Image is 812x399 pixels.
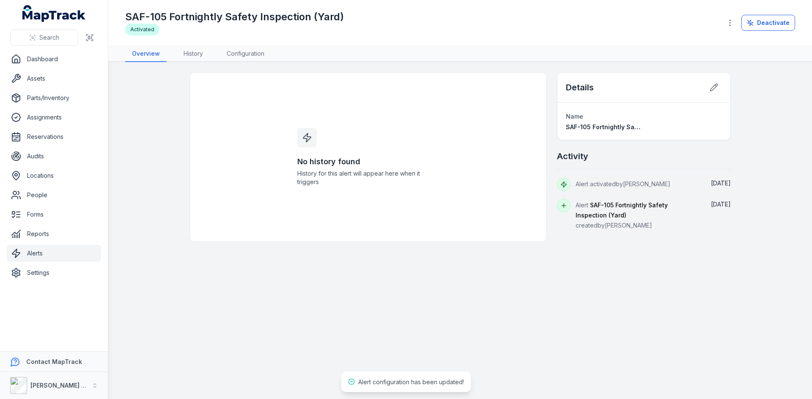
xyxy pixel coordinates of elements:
a: Dashboard [7,51,101,68]
a: Forms [7,206,101,223]
button: Deactivate [741,15,795,31]
span: Search [39,33,59,42]
div: Activated [125,24,159,35]
a: Parts/Inventory [7,90,101,106]
a: Locations [7,167,101,184]
span: Name [566,113,583,120]
a: Audits [7,148,101,165]
span: SAF-105 Fortnightly Safety Inspection (Yard) [576,201,668,219]
h3: No history found [297,156,439,168]
a: Configuration [220,46,271,62]
h2: Activity [557,150,588,162]
span: Alert configuration has been updated! [358,378,464,385]
a: Settings [7,264,101,281]
button: Search [10,30,78,46]
span: [DATE] [711,201,731,208]
a: Assignments [7,109,101,126]
span: [DATE] [711,179,731,187]
span: SAF-105 Fortnightly Safety Inspection (Yard) [566,123,700,130]
span: Alert activated by [PERSON_NAME] [576,180,670,187]
h1: SAF-105 Fortnightly Safety Inspection (Yard) [125,10,344,24]
a: History [177,46,210,62]
a: Overview [125,46,167,62]
span: History for this alert will appear here when it triggers [297,169,439,186]
time: 9/16/2025, 4:22:18 PM [711,201,731,208]
a: Reports [7,225,101,242]
a: People [7,187,101,204]
a: Assets [7,70,101,87]
time: 9/16/2025, 4:26:04 PM [711,179,731,187]
a: Alerts [7,245,101,262]
strong: [PERSON_NAME] Group [30,382,100,389]
span: Alert created by [PERSON_NAME] [576,201,668,229]
a: MapTrack [22,5,86,22]
strong: Contact MapTrack [26,358,82,365]
h2: Details [566,81,594,93]
a: Reservations [7,128,101,145]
